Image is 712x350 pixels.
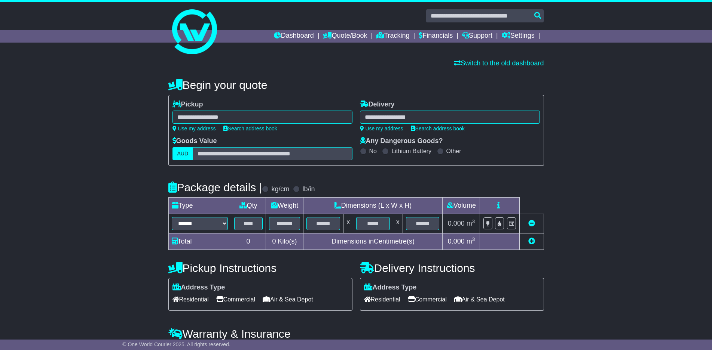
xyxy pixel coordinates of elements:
[168,198,231,214] td: Type
[168,328,544,340] h4: Warranty & Insurance
[393,214,403,233] td: x
[302,185,315,193] label: lb/in
[448,220,465,227] span: 0.000
[467,238,475,245] span: m
[172,147,193,160] label: AUD
[168,181,262,193] h4: Package details |
[472,219,475,224] sup: 3
[172,100,203,109] label: Pickup
[303,198,443,214] td: Dimensions (L x W x H)
[360,262,544,274] h4: Delivery Instructions
[343,214,353,233] td: x
[364,294,400,305] span: Residential
[528,220,535,227] a: Remove this item
[274,30,314,43] a: Dashboard
[502,30,535,43] a: Settings
[454,59,544,67] a: Switch to the old dashboard
[419,30,453,43] a: Financials
[172,294,209,305] span: Residential
[303,233,443,250] td: Dimensions in Centimetre(s)
[411,126,465,131] a: Search address book
[462,30,492,43] a: Support
[467,220,475,227] span: m
[472,236,475,242] sup: 3
[168,79,544,91] h4: Begin your quote
[360,137,443,145] label: Any Dangerous Goods?
[272,238,276,245] span: 0
[360,126,403,131] a: Use my address
[446,148,461,155] label: Other
[448,238,465,245] span: 0.000
[408,294,447,305] span: Commercial
[263,294,313,305] span: Air & Sea Depot
[266,233,303,250] td: Kilo(s)
[376,30,409,43] a: Tracking
[223,126,277,131] a: Search address book
[443,198,480,214] td: Volume
[323,30,367,43] a: Quote/Book
[231,233,266,250] td: 0
[360,100,395,109] label: Delivery
[172,284,225,292] label: Address Type
[528,238,535,245] a: Add new item
[168,233,231,250] td: Total
[364,284,417,292] label: Address Type
[172,126,216,131] a: Use my address
[454,294,505,305] span: Air & Sea Depot
[271,185,289,193] label: kg/cm
[172,137,217,145] label: Goods Value
[216,294,255,305] span: Commercial
[266,198,303,214] td: Weight
[369,148,377,155] label: No
[391,148,431,155] label: Lithium Battery
[231,198,266,214] td: Qty
[168,262,352,274] h4: Pickup Instructions
[122,341,230,347] span: © One World Courier 2025. All rights reserved.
